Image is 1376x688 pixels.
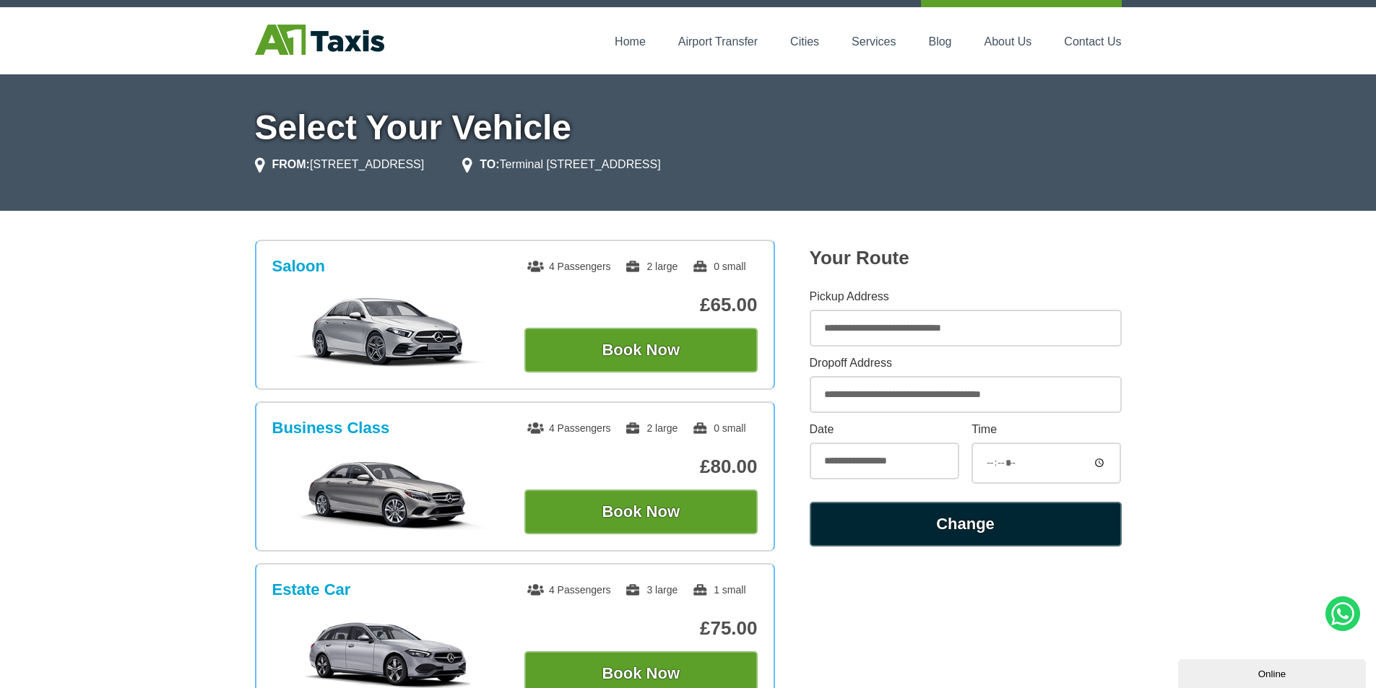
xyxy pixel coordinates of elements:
[272,419,390,437] h3: Business Class
[810,424,959,435] label: Date
[527,422,611,434] span: 4 Passengers
[692,584,745,596] span: 1 small
[985,35,1032,48] a: About Us
[255,110,1122,145] h1: Select Your Vehicle
[524,456,758,478] p: £80.00
[280,296,497,368] img: Saloon
[810,247,1122,269] h2: Your Route
[272,158,310,170] strong: FROM:
[625,584,678,596] span: 3 large
[255,25,384,55] img: A1 Taxis St Albans LTD
[272,580,351,599] h3: Estate Car
[524,617,758,640] p: £75.00
[524,328,758,373] button: Book Now
[810,357,1122,369] label: Dropoff Address
[692,261,745,272] span: 0 small
[678,35,758,48] a: Airport Transfer
[810,502,1122,547] button: Change
[527,261,611,272] span: 4 Passengers
[462,156,660,173] li: Terminal [STREET_ADDRESS]
[480,158,499,170] strong: TO:
[625,422,678,434] span: 2 large
[852,35,896,48] a: Services
[524,294,758,316] p: £65.00
[524,489,758,534] button: Book Now
[255,156,425,173] li: [STREET_ADDRESS]
[527,584,611,596] span: 4 Passengers
[615,35,646,48] a: Home
[272,257,325,276] h3: Saloon
[972,424,1121,435] label: Time
[1178,656,1369,688] iframe: chat widget
[790,35,819,48] a: Cities
[1064,35,1121,48] a: Contact Us
[810,291,1122,302] label: Pickup Address
[280,458,497,530] img: Business Class
[625,261,678,272] span: 2 large
[928,35,951,48] a: Blog
[692,422,745,434] span: 0 small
